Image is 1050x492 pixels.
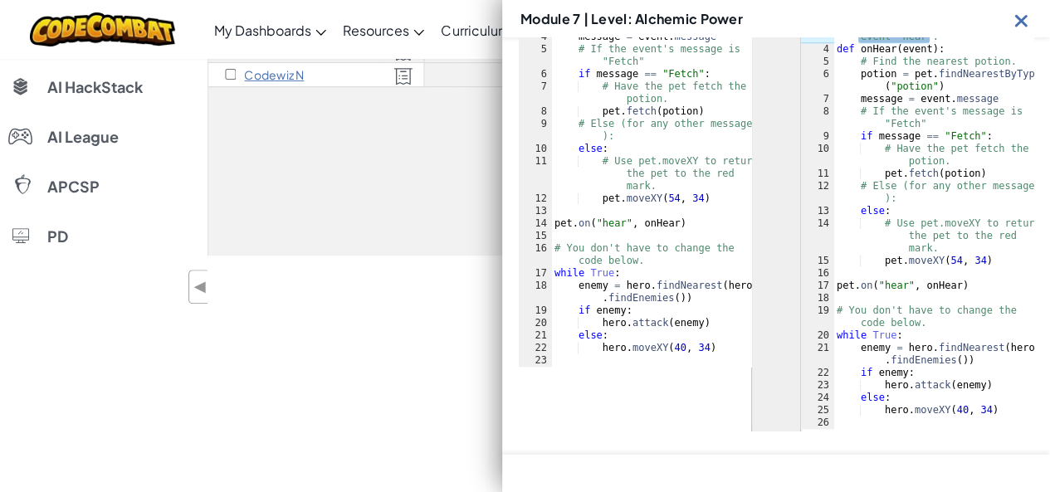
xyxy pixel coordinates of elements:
div: 8 [801,105,834,130]
a: Curriculum [432,7,533,52]
div: 13 [801,205,834,217]
div: 8 [519,105,552,118]
div: 22 [519,342,552,354]
div: 14 [801,217,834,255]
div: 18 [801,292,834,304]
div: 19 [801,304,834,329]
span: AI League [47,129,119,144]
div: 10 [801,143,834,168]
span: ◀ [193,275,208,299]
div: 6 [801,68,834,93]
div: 5 [801,56,834,68]
div: 7 [801,93,834,105]
img: Icon_Exit.svg [1011,10,1032,31]
div: 15 [519,230,552,242]
div: 17 [801,280,834,292]
div: 9 [519,118,552,143]
div: 4 [801,43,834,56]
div: 22 [801,367,834,379]
span: AI HackStack [47,80,143,95]
div: 9 [801,130,834,143]
div: 10 [519,143,552,155]
div: 18 [519,280,552,304]
a: My Dashboards [206,7,335,52]
div: 16 [801,267,834,280]
div: 13 [519,205,552,217]
div: 23 [801,379,834,392]
div: 21 [519,329,552,342]
p: Codewiz N [244,68,304,81]
span: Resources [343,22,409,39]
div: 26 [801,416,834,429]
div: 16 [519,242,552,267]
div: 11 [801,168,834,180]
div: 19 [519,304,552,317]
h3: Module 7 | Level: Alchemic Power [520,12,743,26]
div: 23 [519,354,552,367]
div: 12 [519,192,552,205]
img: CodeCombat logo [30,12,175,46]
div: 5 [519,43,552,68]
div: 20 [519,317,552,329]
span: Curriculum [441,22,510,39]
div: 6 [519,68,552,80]
a: Resources [335,7,432,52]
div: 11 [519,155,552,192]
div: 20 [801,329,834,342]
div: 15 [801,255,834,267]
span: My Dashboards [214,22,311,39]
div: 21 [801,342,834,367]
div: 17 [519,267,552,280]
div: 7 [519,80,552,105]
div: 25 [801,404,834,416]
div: 14 [519,217,552,230]
div: 4 [519,31,552,43]
div: 12 [801,180,834,205]
img: Licensed [393,67,413,85]
div: 24 [801,392,834,404]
